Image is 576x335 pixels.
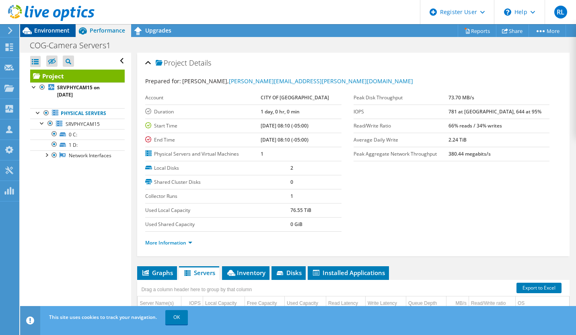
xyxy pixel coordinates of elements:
[290,164,293,171] b: 2
[226,269,265,277] span: Inventory
[284,296,326,310] td: Used Capacity Column
[140,298,174,308] div: Server Name(s)
[26,41,123,50] h1: COG-Camera Servers1
[145,27,171,34] span: Upgrades
[138,296,181,310] td: Server Name(s) Column
[30,82,125,100] a: SRVPHYCAM15 on [DATE]
[247,298,277,308] div: Free Capacity
[189,58,211,68] span: Details
[57,84,100,98] b: SRVPHYCAM15 on [DATE]
[145,164,290,172] label: Local Disks
[156,59,187,67] span: Project
[145,239,192,246] a: More Information
[181,296,203,310] td: IOPS Column
[49,314,157,321] span: This site uses cookies to track your navigation.
[406,296,446,310] td: Queue Depth Column
[354,150,448,158] label: Peak Aggregate Network Throughput
[261,136,309,143] b: [DATE] 08:10 (-05:00)
[469,296,515,310] td: Read/Write ratio Column
[529,25,566,37] a: More
[182,77,413,85] span: [PERSON_NAME],
[165,310,188,325] a: OK
[261,150,263,157] b: 1
[290,221,302,228] b: 0 GiB
[276,269,302,277] span: Disks
[312,269,385,277] span: Installed Applications
[34,27,70,34] span: Environment
[504,8,511,16] svg: \n
[145,150,261,158] label: Physical Servers and Virtual Machines
[354,94,448,102] label: Peak Disk Throughput
[326,296,365,310] td: Read Latency Column
[205,298,237,308] div: Local Capacity
[203,296,245,310] td: Local Capacity Column
[189,298,201,308] div: IOPS
[145,108,261,116] label: Duration
[290,179,293,185] b: 0
[290,193,293,199] b: 1
[261,94,329,101] b: CITY OF [GEOGRAPHIC_DATA]
[456,298,467,308] div: MB/s
[141,269,173,277] span: Graphs
[290,207,311,214] b: 76.55 TiB
[145,136,261,144] label: End Time
[30,150,125,161] a: Network Interfaces
[145,206,290,214] label: Used Local Capacity
[354,108,448,116] label: IOPS
[448,122,502,129] b: 66% reads / 34% writes
[518,298,525,308] div: OS
[496,25,529,37] a: Share
[30,140,125,150] a: 1 D:
[471,298,506,308] div: Read/Write ratio
[145,192,290,200] label: Collector Runs
[30,70,125,82] a: Project
[328,298,358,308] div: Read Latency
[516,283,562,293] a: Export to Excel
[30,108,125,119] a: Physical Servers
[261,122,309,129] b: [DATE] 08:10 (-05:00)
[448,108,541,115] b: 781 at [GEOGRAPHIC_DATA], 644 at 95%
[448,94,474,101] b: 73.70 MB/s
[554,6,567,18] span: RL
[368,298,397,308] div: Write Latency
[145,220,290,228] label: Used Shared Capacity
[245,296,284,310] td: Free Capacity Column
[229,77,413,85] a: [PERSON_NAME][EMAIL_ADDRESS][PERSON_NAME][DOMAIN_NAME]
[261,108,300,115] b: 1 day, 0 hr, 0 min
[183,269,215,277] span: Servers
[448,136,467,143] b: 2.24 TiB
[145,94,261,102] label: Account
[365,296,406,310] td: Write Latency Column
[139,284,254,295] div: Drag a column header here to group by that column
[458,25,496,37] a: Reports
[145,178,290,186] label: Shared Cluster Disks
[408,298,437,308] div: Queue Depth
[448,150,491,157] b: 380.44 megabits/s
[90,27,125,34] span: Performance
[145,122,261,130] label: Start Time
[354,136,448,144] label: Average Daily Write
[145,77,181,85] label: Prepared for:
[354,122,448,130] label: Read/Write Ratio
[287,298,318,308] div: Used Capacity
[30,119,125,129] a: SRVPHYCAM15
[30,129,125,140] a: 0 C:
[446,296,469,310] td: MB/s Column
[66,121,100,127] span: SRVPHYCAM15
